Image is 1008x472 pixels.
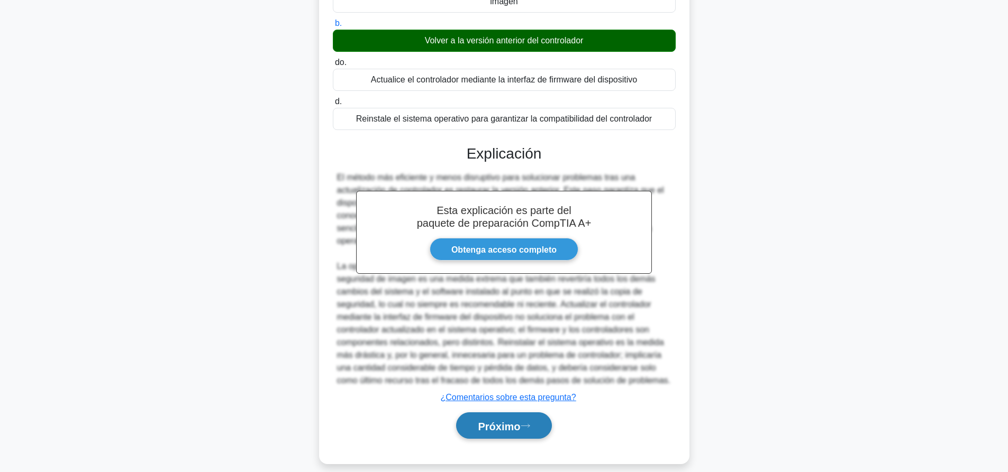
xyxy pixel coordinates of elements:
[425,36,584,45] font: Volver a la versión anterior del controlador
[337,173,664,245] font: El método más eficiente y menos disruptivo para solucionar problemas tras una actualización de co...
[467,145,542,162] font: Explicación
[456,412,551,439] button: Próximo
[335,58,347,67] font: do.
[335,97,342,106] font: d.
[371,75,637,84] font: Actualice el controlador mediante la interfaz de firmware del dispositivo
[430,238,578,261] a: Obtenga acceso completo
[440,393,576,402] a: ¿Comentarios sobre esta pregunta?
[335,18,342,27] font: b.
[478,420,520,432] font: Próximo
[356,114,652,123] font: Reinstale el sistema operativo para garantizar la compatibilidad del controlador
[337,262,671,385] font: La opción de realizar una restauración completa del sistema desde una copia de seguridad de image...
